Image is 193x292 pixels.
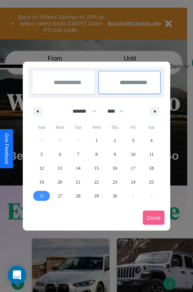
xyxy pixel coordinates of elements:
span: 27 [58,189,62,203]
button: 6 [51,147,69,161]
span: 3 [132,133,134,147]
button: 29 [87,189,105,203]
button: 2 [106,133,124,147]
span: 26 [39,189,44,203]
button: 30 [106,189,124,203]
span: Thu [106,121,124,133]
span: 22 [94,175,99,189]
span: 16 [112,161,117,175]
span: 6 [59,147,61,161]
button: 18 [142,161,161,175]
span: Sun [32,121,51,133]
button: Done [143,211,164,225]
button: 16 [106,161,124,175]
button: 1 [87,133,105,147]
div: Open Intercom Messenger [8,266,26,284]
span: 25 [149,175,154,189]
span: 29 [94,189,99,203]
button: 15 [87,161,105,175]
span: 17 [131,161,135,175]
span: 2 [113,133,116,147]
button: 14 [69,161,87,175]
button: 3 [124,133,142,147]
button: 13 [51,161,69,175]
span: 19 [39,175,44,189]
span: Wed [87,121,105,133]
button: 25 [142,175,161,189]
button: 19 [32,175,51,189]
span: 10 [131,147,135,161]
span: 14 [76,161,81,175]
button: 10 [124,147,142,161]
button: 23 [106,175,124,189]
button: 7 [69,147,87,161]
button: 20 [51,175,69,189]
span: 13 [58,161,62,175]
button: 24 [124,175,142,189]
button: 22 [87,175,105,189]
button: 27 [51,189,69,203]
button: 11 [142,147,161,161]
span: 21 [76,175,81,189]
span: 28 [76,189,81,203]
span: 12 [39,161,44,175]
span: 9 [113,147,116,161]
span: 23 [112,175,117,189]
button: 12 [32,161,51,175]
div: Give Feedback [4,133,9,164]
span: 4 [150,133,152,147]
button: 28 [69,189,87,203]
span: Tue [69,121,87,133]
span: 15 [94,161,99,175]
button: 21 [69,175,87,189]
span: Mon [51,121,69,133]
button: 4 [142,133,161,147]
span: 24 [131,175,135,189]
span: 30 [112,189,117,203]
span: Fri [124,121,142,133]
button: 8 [87,147,105,161]
span: 20 [58,175,62,189]
span: 1 [95,133,98,147]
span: Sat [142,121,161,133]
button: 9 [106,147,124,161]
button: 26 [32,189,51,203]
span: 5 [41,147,43,161]
span: 8 [95,147,98,161]
button: 5 [32,147,51,161]
span: 7 [77,147,80,161]
button: 17 [124,161,142,175]
span: 18 [149,161,154,175]
span: 11 [149,147,154,161]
